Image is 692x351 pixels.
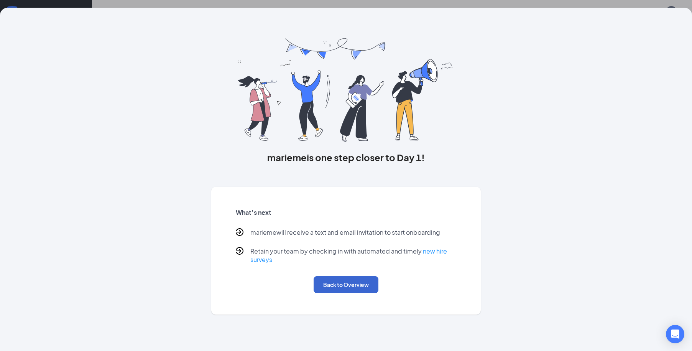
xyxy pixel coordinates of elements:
[236,208,457,217] h5: What’s next
[238,38,454,142] img: you are all set
[666,325,684,343] div: Open Intercom Messenger
[314,276,378,293] button: Back to Overview
[250,247,447,264] a: new hire surveys
[250,228,440,238] p: marieme will receive a text and email invitation to start onboarding
[250,247,457,264] p: Retain your team by checking in with automated and timely
[211,151,481,164] h3: marieme is one step closer to Day 1!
